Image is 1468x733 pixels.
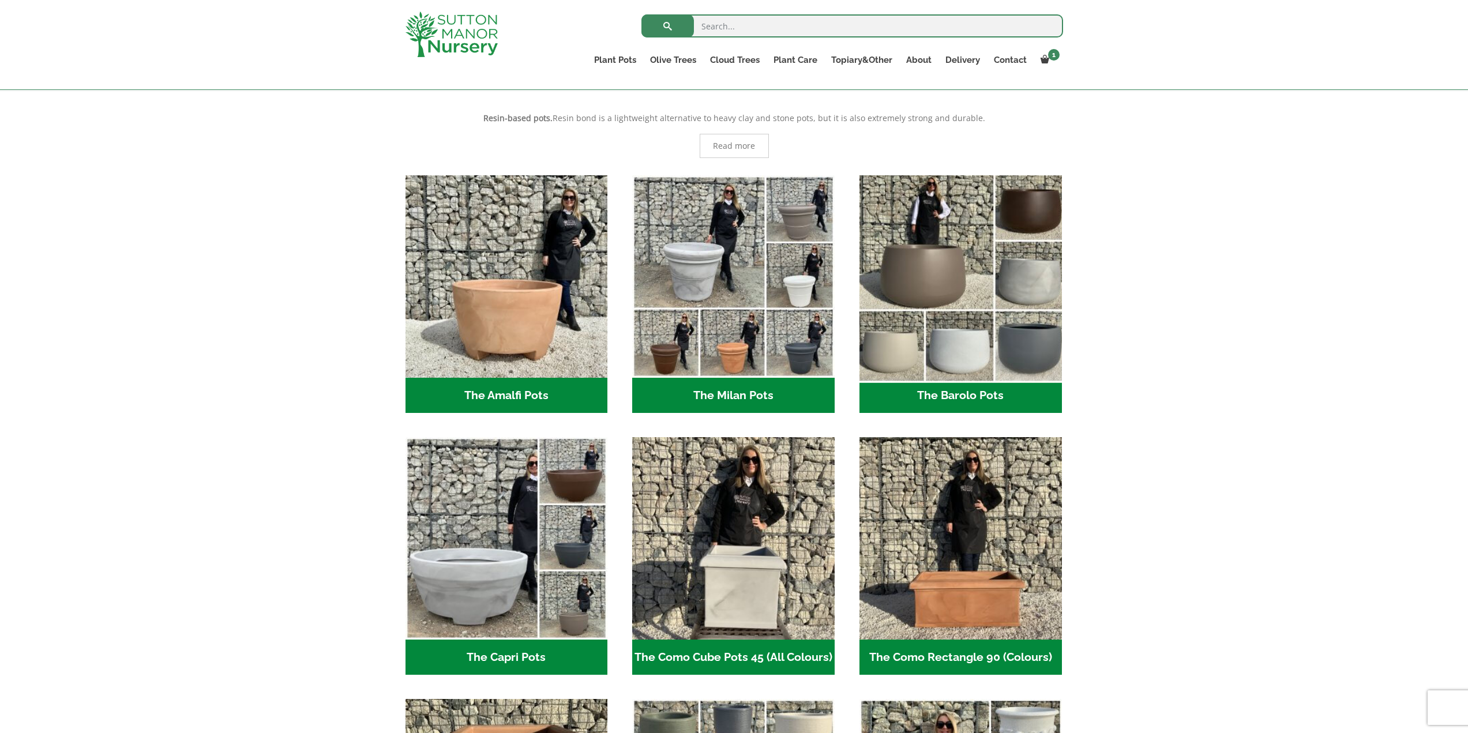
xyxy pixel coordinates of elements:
[632,175,835,378] img: The Milan Pots
[483,112,553,123] strong: Resin-based pots.
[824,52,899,68] a: Topiary&Other
[406,378,608,414] h2: The Amalfi Pots
[767,52,824,68] a: Plant Care
[406,437,608,675] a: Visit product category The Capri Pots
[899,52,938,68] a: About
[987,52,1034,68] a: Contact
[713,142,755,150] span: Read more
[406,12,498,57] img: logo
[632,640,835,675] h2: The Como Cube Pots 45 (All Colours)
[859,437,1062,675] a: Visit product category The Como Rectangle 90 (Colours)
[859,640,1062,675] h2: The Como Rectangle 90 (Colours)
[632,437,835,675] a: Visit product category The Como Cube Pots 45 (All Colours)
[641,14,1063,37] input: Search...
[406,640,608,675] h2: The Capri Pots
[406,175,608,378] img: The Amalfi Pots
[938,52,987,68] a: Delivery
[406,175,608,413] a: Visit product category The Amalfi Pots
[859,437,1062,640] img: The Como Rectangle 90 (Colours)
[587,52,643,68] a: Plant Pots
[859,175,1062,413] a: Visit product category The Barolo Pots
[406,437,608,640] img: The Capri Pots
[1034,52,1063,68] a: 1
[632,437,835,640] img: The Como Cube Pots 45 (All Colours)
[1048,49,1060,61] span: 1
[406,111,1063,125] p: Resin bond is a lightweight alternative to heavy clay and stone pots, but it is also extremely st...
[632,378,835,414] h2: The Milan Pots
[859,378,1062,414] h2: The Barolo Pots
[632,175,835,413] a: Visit product category The Milan Pots
[854,170,1067,382] img: The Barolo Pots
[703,52,767,68] a: Cloud Trees
[643,52,703,68] a: Olive Trees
